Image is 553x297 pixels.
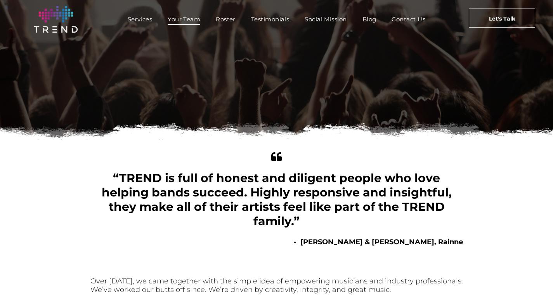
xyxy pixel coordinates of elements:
[90,277,463,294] font: Over [DATE], we came together with the simple idea of empowering musicians and industry professio...
[469,9,535,28] a: Let's Talk
[297,14,354,25] a: Social Mission
[355,14,384,25] a: Blog
[208,14,243,25] a: Roster
[243,14,297,25] a: Testimonials
[160,14,208,25] a: Your Team
[489,9,515,28] span: Let's Talk
[120,14,160,25] a: Services
[294,238,463,246] b: - [PERSON_NAME] & [PERSON_NAME], Rainne
[34,6,78,33] img: logo
[102,171,452,228] span: “TREND is full of honest and diligent people who love helping bands succeed. Highly responsive an...
[384,14,433,25] a: Contact Us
